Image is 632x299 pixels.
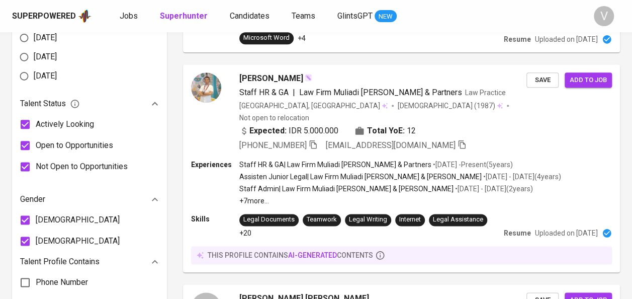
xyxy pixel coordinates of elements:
span: NEW [375,12,397,22]
span: Talent Status [20,98,80,110]
img: 930d462d8b5539729af4e48b991cd5d3.jpg [191,72,221,103]
span: Jobs [120,11,138,21]
div: Legal Documents [243,215,295,225]
img: app logo [78,9,92,24]
p: Resume [504,228,531,238]
div: [GEOGRAPHIC_DATA], [GEOGRAPHIC_DATA] [239,101,388,111]
div: Superpowered [12,11,76,22]
p: Staff Admin | Law Firm Muliadi [PERSON_NAME] & [PERSON_NAME] [239,184,454,194]
span: Actively Looking [36,118,94,130]
span: Law Practice [465,89,506,97]
span: [DATE] [34,70,57,82]
span: AI-generated [288,251,337,259]
span: [DEMOGRAPHIC_DATA] [398,101,474,111]
div: Talent Status [20,94,159,114]
div: Talent Profile Contains [20,252,159,272]
div: Teamwork [307,215,337,225]
div: Gender [20,189,159,209]
span: Add to job [570,74,607,86]
span: [PERSON_NAME] [239,72,303,85]
div: Legal Assistance [433,215,483,225]
span: [EMAIL_ADDRESS][DOMAIN_NAME] [326,140,456,150]
p: this profile contains contents [208,250,373,260]
span: Candidates [230,11,269,21]
span: Save [531,74,554,86]
b: Total YoE: [367,125,405,137]
p: Not open to relocation [239,113,309,123]
a: GlintsGPT NEW [337,10,397,23]
span: [DEMOGRAPHIC_DATA] [36,214,120,226]
p: Assisten Junior Legal | Law Firm Muliadi [PERSON_NAME] & [PERSON_NAME] [239,172,482,182]
a: Candidates [230,10,272,23]
a: [PERSON_NAME]Staff HR & GA|Law Firm Muliadi [PERSON_NAME] & PartnersLaw Practice[GEOGRAPHIC_DATA]... [183,64,620,272]
div: Microsoft Word [243,33,290,43]
a: Jobs [120,10,140,23]
span: Not Open to Opportunities [36,161,128,173]
a: Teams [292,10,317,23]
p: Skills [191,214,239,224]
p: • [DATE] - Present ( 5 years ) [431,160,513,170]
button: Save [526,72,559,88]
span: Open to Opportunities [36,139,113,152]
div: Legal Writing [349,215,387,225]
p: Uploaded on [DATE] [535,34,598,44]
span: [DEMOGRAPHIC_DATA] [36,235,120,247]
span: 12 [407,125,416,137]
span: GlintsGPT [337,11,373,21]
b: Superhunter [160,11,208,21]
span: | [293,87,295,99]
p: +4 [298,33,306,43]
p: +7 more ... [239,196,561,206]
a: Superhunter [160,10,210,23]
p: Gender [20,193,45,205]
button: Add to job [565,72,612,88]
p: Staff HR & GA | Law Firm Muliadi [PERSON_NAME] & Partners [239,160,431,170]
b: Expected: [249,125,287,137]
span: [DATE] [34,51,57,63]
div: IDR 5.000.000 [239,125,338,137]
p: Talent Profile Contains [20,256,100,268]
p: Experiences [191,160,239,170]
span: Phone Number [36,276,88,288]
div: (1987) [398,101,503,111]
p: Resume [504,34,531,44]
p: • [DATE] - [DATE] ( 4 years ) [482,172,561,182]
span: [DATE] [34,32,57,44]
span: Teams [292,11,315,21]
span: Staff HR & GA [239,88,289,97]
p: +20 [239,228,251,238]
span: [PHONE_NUMBER] [239,140,307,150]
a: Superpoweredapp logo [12,9,92,24]
p: • [DATE] - [DATE] ( 2 years ) [454,184,533,194]
span: Law Firm Muliadi [PERSON_NAME] & Partners [299,88,462,97]
p: Uploaded on [DATE] [535,228,598,238]
div: Internet [399,215,421,225]
img: magic_wand.svg [304,73,312,82]
div: V [594,6,614,26]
